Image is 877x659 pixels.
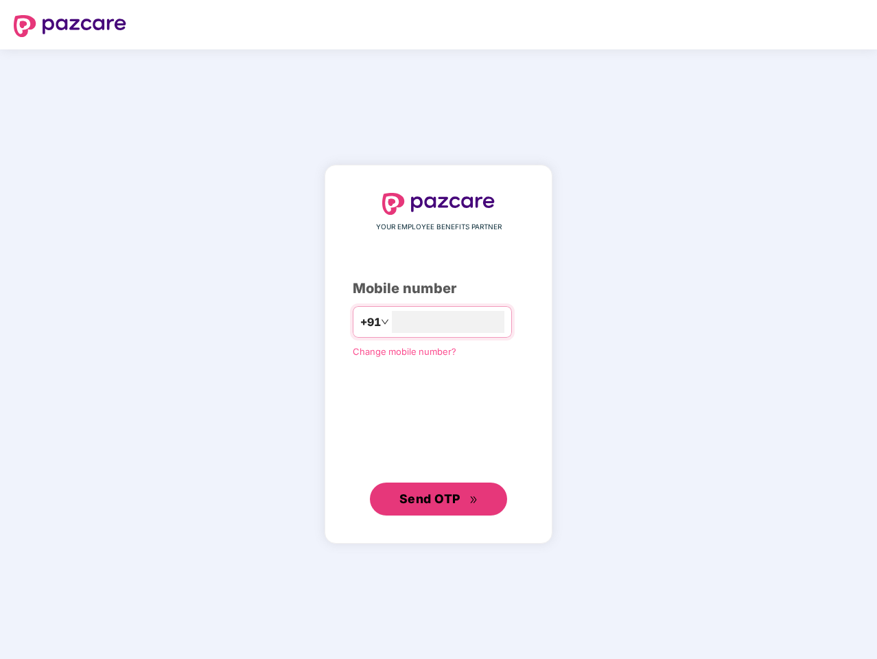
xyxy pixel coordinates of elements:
[382,193,495,215] img: logo
[370,483,507,516] button: Send OTPdouble-right
[353,346,456,357] a: Change mobile number?
[469,496,478,505] span: double-right
[376,222,502,233] span: YOUR EMPLOYEE BENEFITS PARTNER
[399,492,460,506] span: Send OTP
[360,314,381,331] span: +91
[381,318,389,326] span: down
[14,15,126,37] img: logo
[353,278,524,299] div: Mobile number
